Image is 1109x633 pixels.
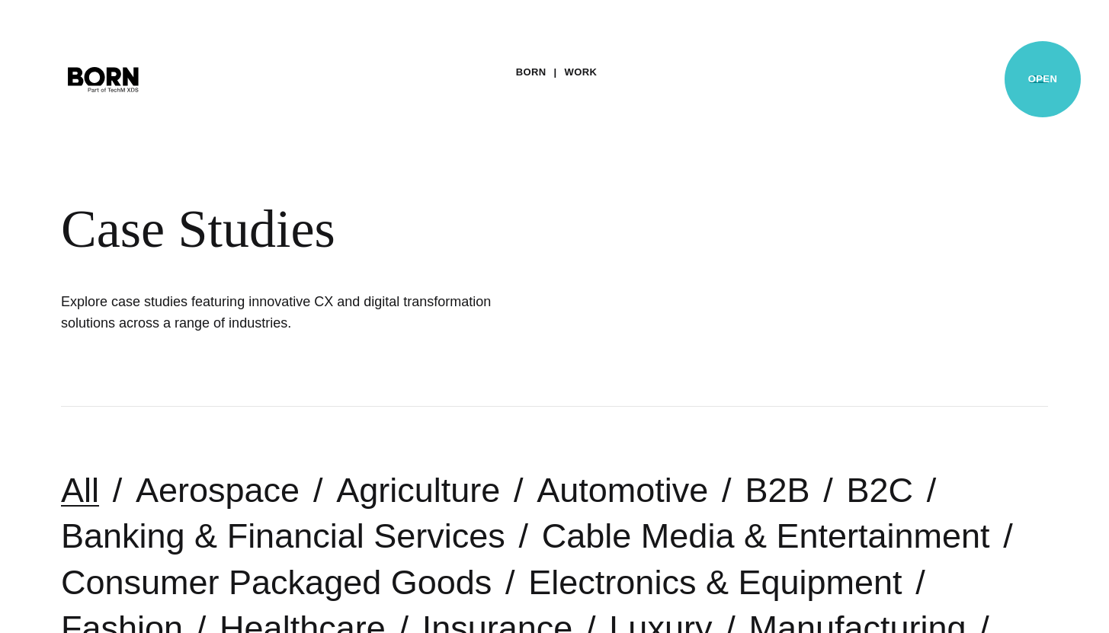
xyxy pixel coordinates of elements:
button: Open [1021,62,1057,94]
a: Electronics & Equipment [528,563,902,602]
a: Agriculture [336,471,500,510]
a: Automotive [537,471,708,510]
a: B2C [846,471,913,510]
a: Aerospace [136,471,300,510]
a: B2B [745,471,809,510]
a: All [61,471,99,510]
a: Cable Media & Entertainment [542,516,990,555]
a: Work [565,61,598,84]
div: Case Studies [61,198,930,261]
a: BORN [516,61,546,84]
h1: Explore case studies featuring innovative CX and digital transformation solutions across a range ... [61,291,518,334]
a: Consumer Packaged Goods [61,563,492,602]
a: Banking & Financial Services [61,516,505,555]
